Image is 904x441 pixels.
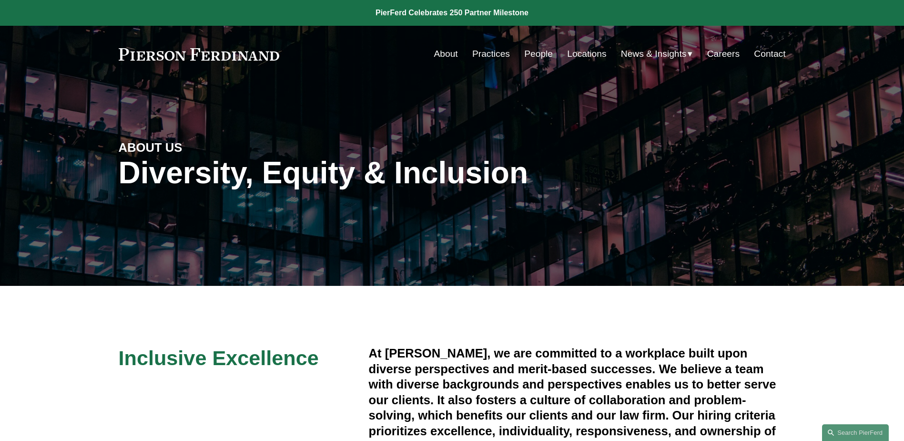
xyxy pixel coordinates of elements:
a: Practices [472,45,510,63]
a: Search this site [822,424,889,441]
a: folder dropdown [621,45,693,63]
a: About [434,45,458,63]
strong: ABOUT US [119,141,183,154]
a: Contact [754,45,785,63]
a: Locations [567,45,606,63]
a: Careers [707,45,740,63]
a: People [524,45,553,63]
h1: Diversity, Equity & Inclusion [119,156,619,190]
span: News & Insights [621,46,687,63]
span: Inclusive Excellence [119,346,319,369]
